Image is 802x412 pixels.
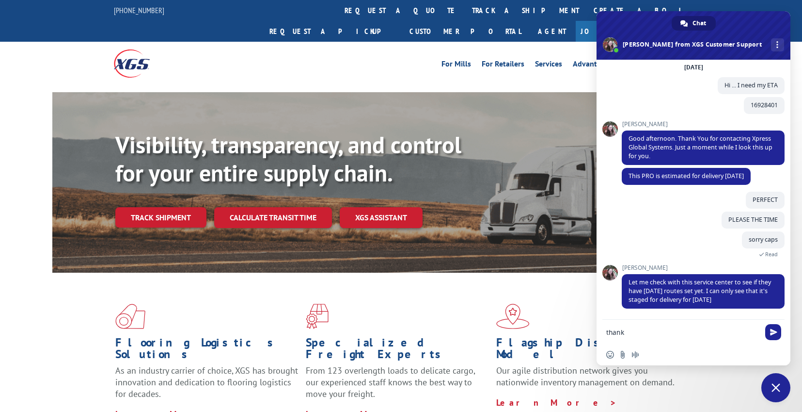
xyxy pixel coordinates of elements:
[753,196,778,204] span: PERFECT
[765,251,778,258] span: Read
[496,337,679,365] h1: Flagship Distribution Model
[114,5,164,15] a: [PHONE_NUMBER]
[306,304,329,329] img: xgs-icon-focused-on-flooring-red
[629,172,744,180] span: This PRO is estimated for delivery [DATE]
[214,207,332,228] a: Calculate transit time
[619,351,627,359] span: Send a file
[749,235,778,244] span: sorry caps
[496,397,617,408] a: Learn More >
[629,278,771,304] span: Let me check with this service center to see if they have [DATE] routes set yet. I can only see t...
[576,21,689,42] a: Join Our Team
[115,130,461,188] b: Visibility, transparency, and control for your entire supply chain.
[684,65,703,70] div: [DATE]
[573,60,613,71] a: Advantages
[535,60,562,71] a: Services
[528,21,576,42] a: Agent
[482,60,524,71] a: For Retailers
[751,101,778,109] span: 16928401
[622,121,785,128] span: [PERSON_NAME]
[306,365,489,408] p: From 123 overlength loads to delicate cargo, our experienced staff knows the best way to move you...
[622,264,785,271] span: [PERSON_NAME]
[496,365,675,388] span: Our agile distribution network gives you nationwide inventory management on demand.
[306,337,489,365] h1: Specialized Freight Experts
[441,60,471,71] a: For Mills
[692,16,706,31] span: Chat
[402,21,528,42] a: Customer Portal
[771,38,784,51] div: More channels
[631,351,639,359] span: Audio message
[115,365,298,399] span: As an industry carrier of choice, XGS has brought innovation and dedication to flooring logistics...
[340,207,423,228] a: XGS ASSISTANT
[606,328,759,337] textarea: Compose your message...
[672,16,716,31] div: Chat
[262,21,402,42] a: Request a pickup
[629,134,772,160] span: Good afternoon. Thank You for contacting Xpress Global Systems. Just a moment while I look this u...
[761,373,790,402] div: Close chat
[115,304,145,329] img: xgs-icon-total-supply-chain-intelligence-red
[606,351,614,359] span: Insert an emoji
[728,215,778,224] span: PLEASE THE TIME
[115,207,206,228] a: Track shipment
[724,81,778,89] span: Hi ... I need my ETA
[115,337,299,365] h1: Flooring Logistics Solutions
[765,324,781,340] span: Send
[496,304,530,329] img: xgs-icon-flagship-distribution-model-red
